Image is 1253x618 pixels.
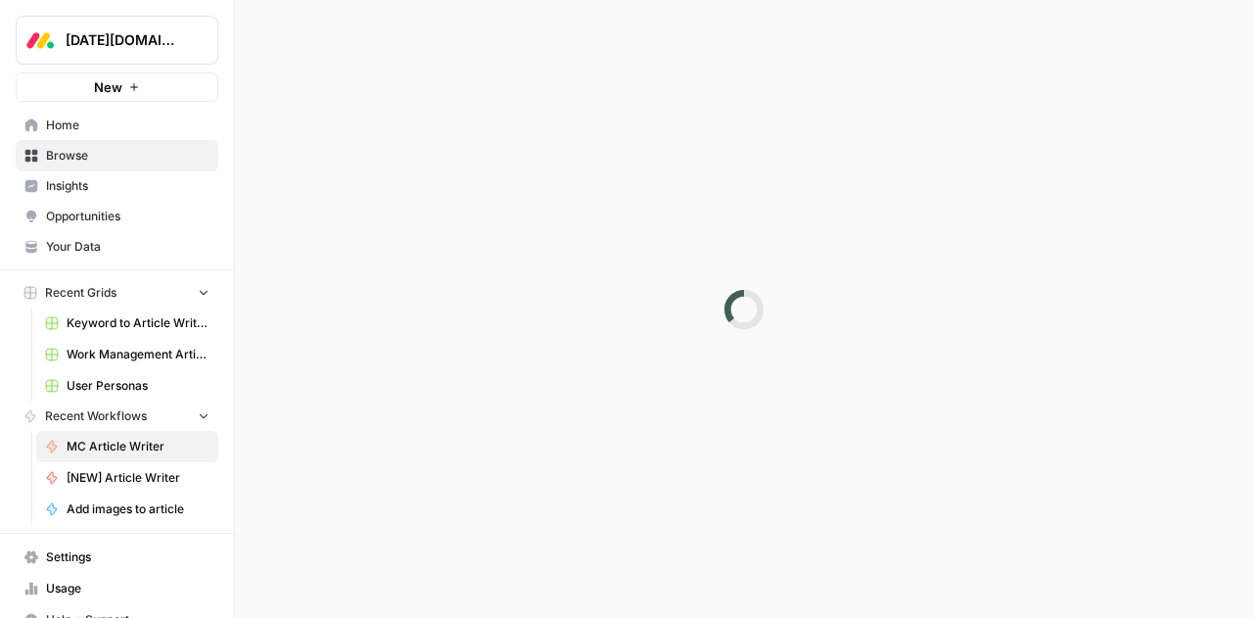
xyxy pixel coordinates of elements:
a: Keyword to Article Writer Grid [36,308,218,339]
a: Usage [16,573,218,604]
button: Recent Grids [16,278,218,308]
a: Home [16,110,218,141]
span: User Personas [67,377,209,395]
span: Home [46,117,209,134]
a: Insights [16,170,218,202]
a: Add images to article [36,494,218,525]
button: New [16,72,218,102]
span: MC Article Writer [67,438,209,455]
a: Browse [16,140,218,171]
span: [NEW] Article Writer [67,469,209,487]
a: Your Data [16,231,218,262]
span: Your Data [46,238,209,256]
span: Add images to article [67,500,209,518]
span: Browse [46,147,209,165]
span: Insights [46,177,209,195]
a: Opportunities [16,201,218,232]
button: Workspace: Monday.com [16,16,218,65]
span: Settings [46,548,209,566]
span: Recent Workflows [45,407,147,425]
span: [DATE][DOMAIN_NAME] [66,30,184,50]
span: Usage [46,580,209,597]
button: Recent Workflows [16,402,218,431]
a: MC Article Writer [36,431,218,462]
span: Keyword to Article Writer Grid [67,314,209,332]
a: Work Management Article Grid [36,339,218,370]
a: User Personas [36,370,218,402]
span: Opportunities [46,208,209,225]
span: New [94,77,122,97]
span: Recent Grids [45,284,116,302]
span: Work Management Article Grid [67,346,209,363]
a: [NEW] Article Writer [36,462,218,494]
img: Monday.com Logo [23,23,58,58]
a: Settings [16,542,218,573]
